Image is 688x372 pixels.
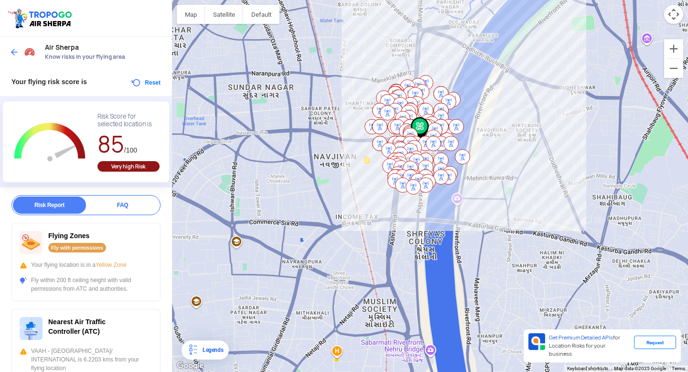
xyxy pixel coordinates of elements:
[174,360,206,372] img: Google
[45,53,162,61] span: Know risks in your flying area
[567,365,608,372] button: Keyboard shortcuts
[614,366,666,371] span: Map data ©2025 Google
[124,146,137,154] span: /100
[13,197,86,214] div: Risk Report
[672,366,685,371] a: Terms
[20,276,152,293] div: Fly within 200 ft ceiling height with valid permissions from ATC and authorities.
[664,59,683,78] button: Zoom out
[48,318,106,335] span: Nearest Air Traffic Controller (ATC)
[86,197,159,214] div: FAQ
[187,344,199,356] img: Legends
[15,25,23,33] img: website_grey.svg
[11,78,87,86] span: Your flying risk score is
[10,47,19,57] img: ic_arrow_back_blue.svg
[106,56,161,63] div: Keywords by Traffic
[634,336,676,349] div: Request
[97,129,124,159] span: 85
[24,46,35,57] img: Risk Scores
[25,25,105,33] div: Domain: [DOMAIN_NAME]
[96,262,127,268] span: Yellow Zone
[27,15,47,23] div: v 4.0.25
[664,5,683,24] button: Map camera controls
[48,232,89,240] span: Flying Zones
[528,333,545,350] img: Premium APIs
[20,261,152,269] div: Your flying location is in a
[205,5,243,24] button: Show satellite imagery
[199,344,223,356] div: Legends
[130,77,161,88] button: Reset
[15,15,23,23] img: logo_orange.svg
[549,334,613,341] span: Get Premium Detailed APIs
[48,243,106,252] div: Fly with permissions
[10,113,90,173] g: Chart
[7,7,75,29] img: ic_tgdronemaps.svg
[95,55,103,63] img: tab_keywords_by_traffic_grey.svg
[664,39,683,58] button: Zoom in
[36,56,86,63] div: Domain Overview
[97,161,160,172] div: Very high Risk
[20,317,43,340] img: ic_atc.svg
[545,333,634,359] div: for Location Risks for your business.
[45,44,162,51] span: Air Sherpa
[177,5,205,24] button: Show street map
[174,360,206,372] a: Open this area in Google Maps (opens a new window)
[26,55,33,63] img: tab_domain_overview_orange.svg
[97,113,160,128] div: Risk Score for selected location is
[20,231,43,254] img: ic_nofly.svg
